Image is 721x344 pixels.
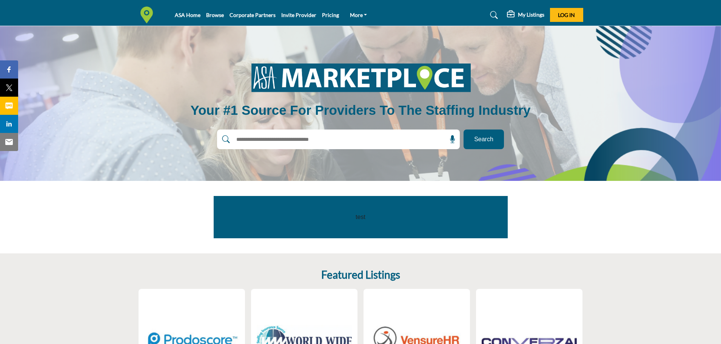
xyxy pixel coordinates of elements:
[190,102,530,119] h1: Your #1 Source for Providers to the Staffing Industry
[550,8,583,22] button: Log In
[507,11,544,20] div: My Listings
[321,268,400,281] h2: Featured Listings
[474,135,493,144] span: Search
[138,6,159,23] img: Site Logo
[230,12,276,18] a: Corporate Partners
[558,12,575,18] span: Log In
[231,213,491,222] p: test
[518,11,544,18] h5: My Listings
[483,9,503,21] a: Search
[206,12,224,18] a: Browse
[345,10,373,20] a: More
[464,130,504,149] button: Search
[175,12,200,18] a: ASA Home
[242,58,479,97] img: image
[281,12,316,18] a: Invite Provider
[322,12,339,18] a: Pricing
